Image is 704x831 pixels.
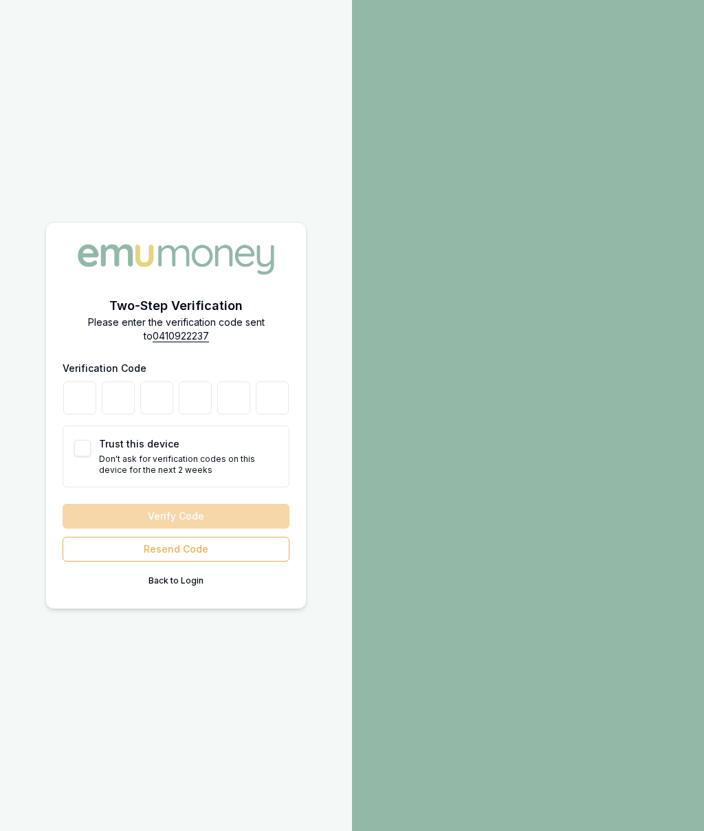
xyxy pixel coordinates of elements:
button: Resend Code [63,537,289,562]
button: Back to Login [63,570,289,592]
p: Don't ask for verification codes on this device for the next 2 weeks [99,454,278,476]
h2: Two-Step Verification [63,296,289,315]
label: Trust this device [99,438,179,450]
label: Verification Code [63,362,146,374]
img: Emu Money [73,239,279,279]
p: Please enter the verification code sent to [63,315,289,343]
